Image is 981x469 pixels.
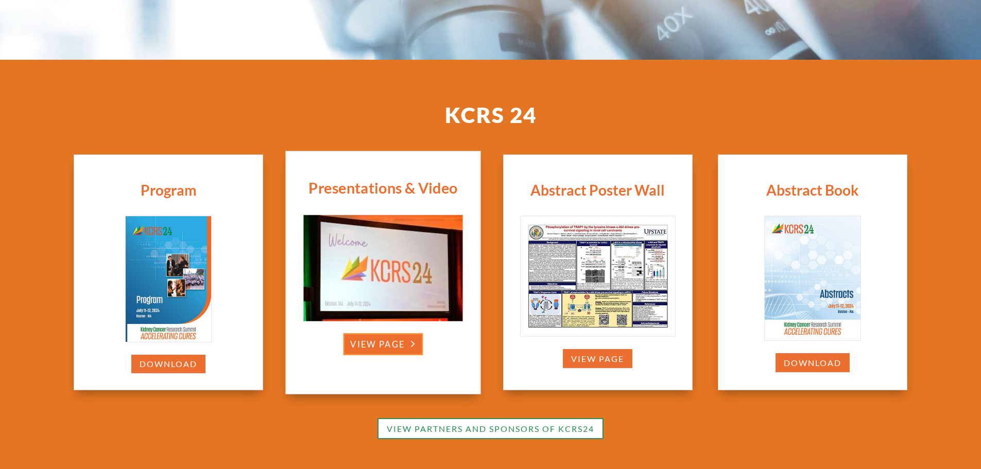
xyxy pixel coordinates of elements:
h2: Program [82,181,255,204]
a: View Page [562,348,633,369]
a: view page [343,333,423,355]
a: KCRS21 Program Cover [520,329,676,338]
a: KCRS21 Program Cover [125,335,212,343]
a: Download [775,352,851,373]
a: KCRS21 Program Cover [764,333,861,342]
img: KCRS 24 Program cover [126,216,211,341]
a: Presentations & Slides cover [303,314,463,323]
h2: KCRS 24 [197,104,784,131]
img: Abstracts Book 2024 Cover [765,216,860,340]
a: view partners and sponsors of KCRS24 [377,418,604,439]
h2: Abstract Book [726,181,899,204]
h2: Abstract Poster Wall [511,181,684,204]
span: Presentations & Video [308,178,457,196]
a: Download [130,354,206,375]
img: ready 1 [303,215,462,321]
img: KCRS23 poster cover image [521,216,676,336]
